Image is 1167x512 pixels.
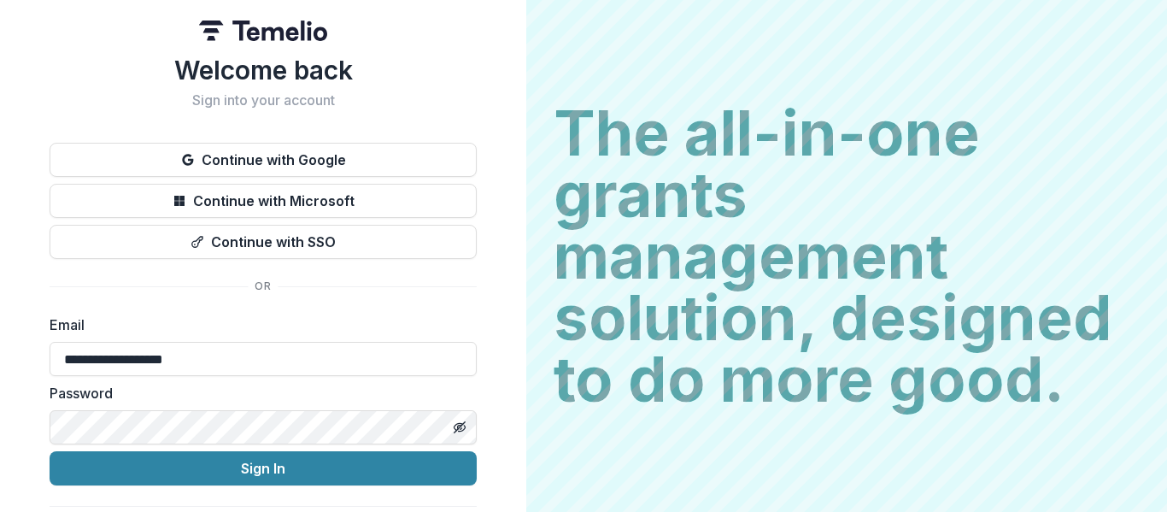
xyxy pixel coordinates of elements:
[50,451,477,486] button: Sign In
[199,21,327,41] img: Temelio
[50,143,477,177] button: Continue with Google
[50,315,466,335] label: Email
[50,225,477,259] button: Continue with SSO
[50,92,477,109] h2: Sign into your account
[50,184,477,218] button: Continue with Microsoft
[50,383,466,403] label: Password
[446,414,473,441] button: Toggle password visibility
[50,55,477,85] h1: Welcome back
